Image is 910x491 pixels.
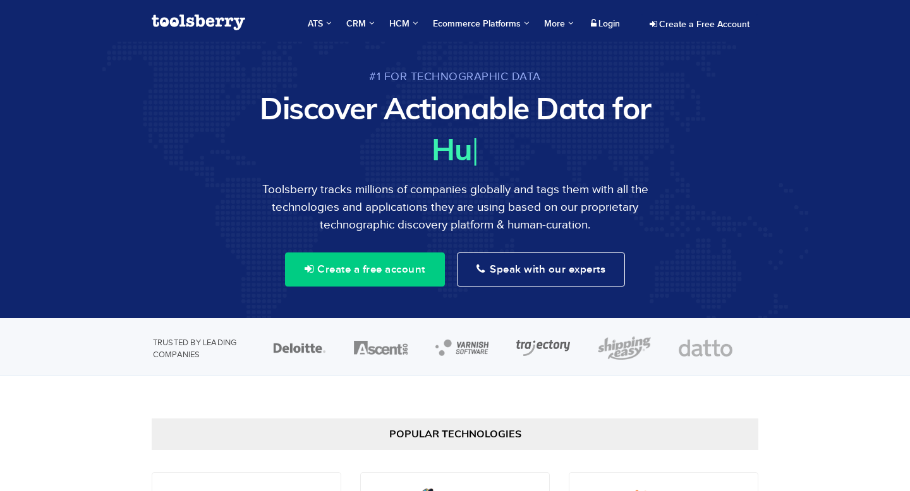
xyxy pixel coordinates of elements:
[544,18,573,29] span: More
[152,70,758,83] span: #1 for Technographic Data
[308,18,331,30] span: ATS
[273,343,327,353] img: deloitte
[340,6,380,42] a: CRM
[516,340,570,357] img: trajectory
[432,130,471,168] span: Hu
[679,340,732,357] img: datto
[435,340,489,356] img: varnish
[152,89,758,127] h1: Discover Actionable Data for
[346,18,374,30] span: CRM
[583,14,628,34] a: Login
[471,130,478,168] span: |
[285,252,445,287] button: Create a free account
[538,6,579,42] a: More
[383,6,424,42] a: HCM
[301,6,337,42] a: ATS
[457,252,626,287] button: Speak with our experts
[153,318,241,360] p: TRUSTED BY LEADING COMPANIES
[152,15,245,30] img: Toolsberry
[389,18,418,30] span: HCM
[641,14,758,35] a: Create a Free Account
[433,18,529,30] span: Ecommerce Platforms
[152,6,245,38] a: Toolsberry
[171,429,739,440] h2: Popular Technologies
[354,341,408,355] img: ascent360
[152,180,758,234] p: Toolsberry tracks millions of companies globally and tags them with all the technologies and appl...
[598,336,652,360] img: shipping easy
[427,6,535,42] a: Ecommerce Platforms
